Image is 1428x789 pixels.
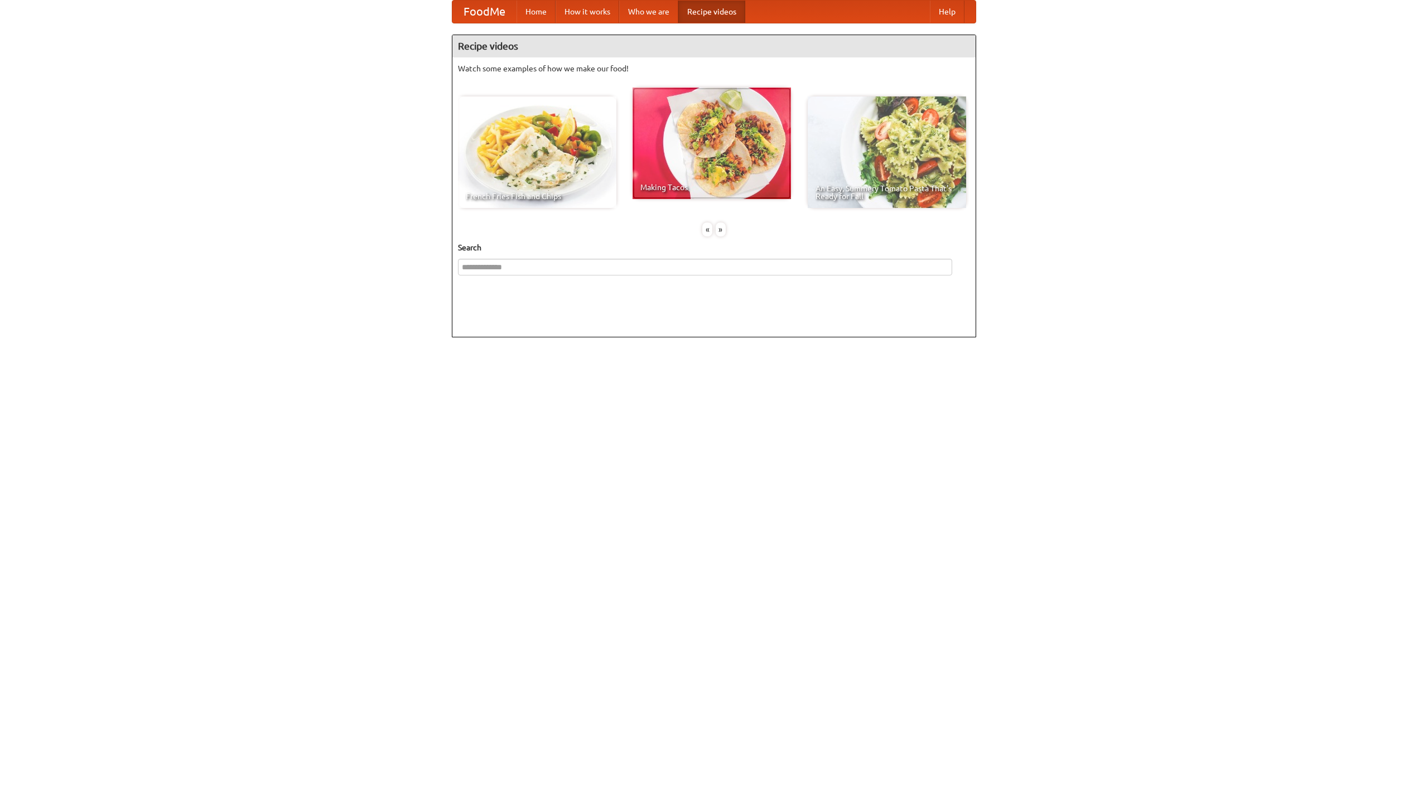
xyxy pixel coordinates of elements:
[452,1,517,23] a: FoodMe
[556,1,619,23] a: How it works
[466,192,609,200] span: French Fries Fish and Chips
[808,96,966,208] a: An Easy, Summery Tomato Pasta That's Ready for Fall
[930,1,964,23] a: Help
[702,222,712,236] div: «
[678,1,745,23] a: Recipe videos
[619,1,678,23] a: Who we are
[716,222,726,236] div: »
[816,185,958,200] span: An Easy, Summery Tomato Pasta That's Ready for Fall
[633,88,791,199] a: Making Tacos
[458,63,970,74] p: Watch some examples of how we make our food!
[517,1,556,23] a: Home
[458,96,616,208] a: French Fries Fish and Chips
[458,242,970,253] h5: Search
[452,35,976,57] h4: Recipe videos
[640,183,783,191] span: Making Tacos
